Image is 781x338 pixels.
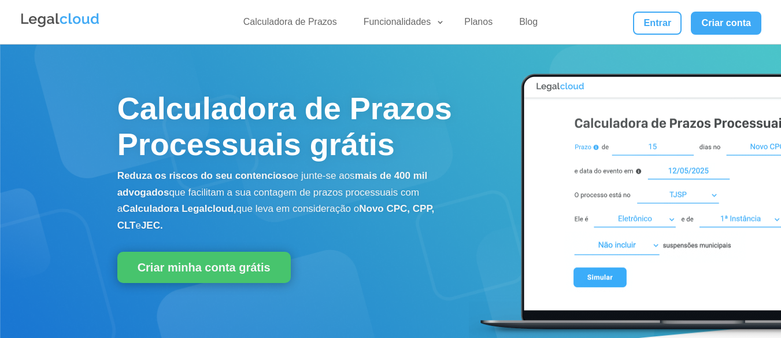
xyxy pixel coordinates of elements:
[357,16,445,33] a: Funcionalidades
[141,220,163,231] b: JEC.
[457,16,499,33] a: Planos
[117,170,293,181] b: Reduza os riscos do seu contencioso
[633,12,682,35] a: Entrar
[691,12,761,35] a: Criar conta
[117,252,291,283] a: Criar minha conta grátis
[117,170,428,198] b: mais de 400 mil advogados
[123,203,236,214] b: Calculadora Legalcloud,
[20,12,101,29] img: Legalcloud Logo
[512,16,545,33] a: Blog
[117,91,452,161] span: Calculadora de Prazos Processuais grátis
[236,16,344,33] a: Calculadora de Prazos
[117,168,469,234] p: e junte-se aos que facilitam a sua contagem de prazos processuais com a que leva em consideração o e
[20,21,101,31] a: Logo da Legalcloud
